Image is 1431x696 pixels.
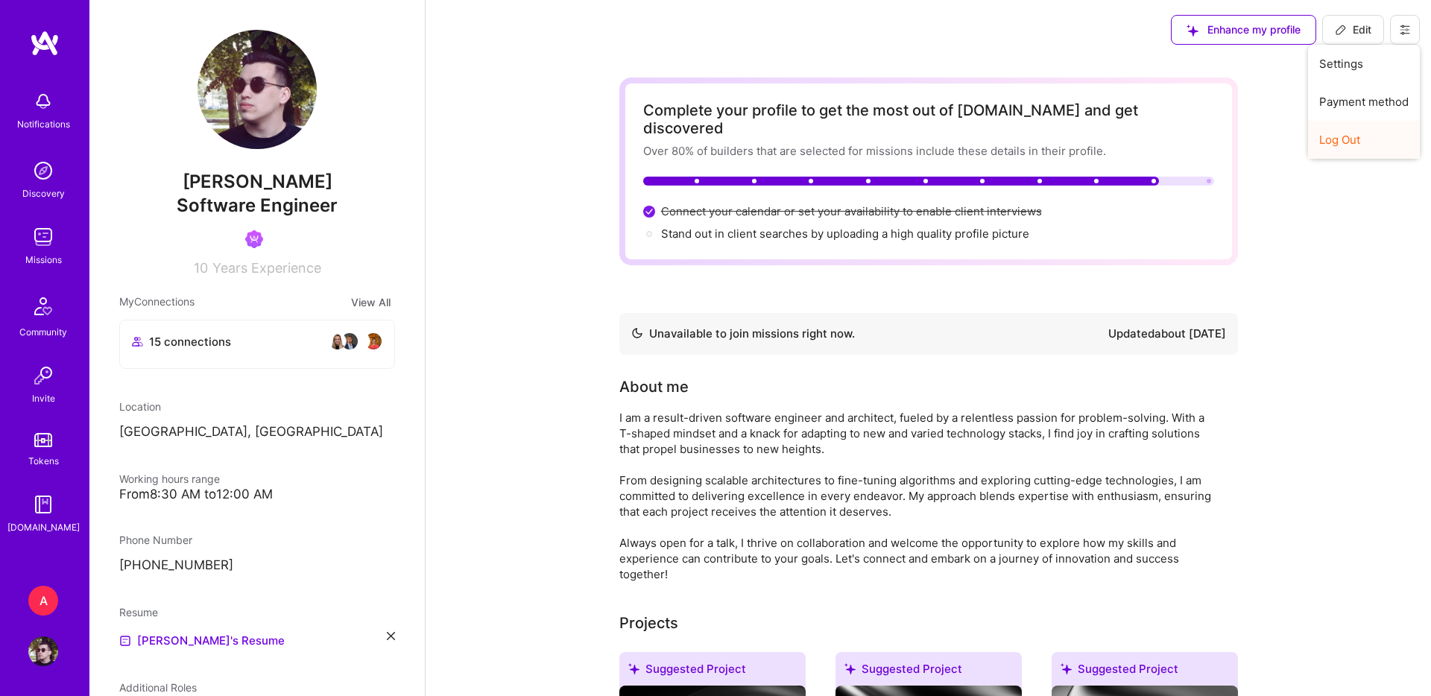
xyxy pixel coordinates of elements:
[619,612,678,634] div: Projects
[1187,22,1301,37] span: Enhance my profile
[619,410,1216,582] div: I am a result-driven software engineer and architect, fueled by a relentless passion for problem-...
[119,294,195,311] span: My Connections
[25,586,62,616] a: A
[25,252,62,268] div: Missions
[119,472,220,485] span: Working hours range
[19,324,67,340] div: Community
[1308,121,1420,159] button: Log Out
[119,399,395,414] div: Location
[844,663,856,674] i: icon SuggestedTeams
[1187,25,1198,37] i: icon SuggestedTeams
[353,332,370,350] img: avatar
[631,327,643,339] img: Availability
[119,557,395,575] p: [PHONE_NUMBER]
[1061,663,1072,674] i: icon SuggestedTeams
[28,222,58,252] img: teamwork
[341,332,358,350] img: avatar
[364,332,382,350] img: avatar
[628,663,639,674] i: icon SuggestedTeams
[25,636,62,666] a: User Avatar
[119,534,192,546] span: Phone Number
[119,681,197,694] span: Additional Roles
[1052,652,1238,692] div: Suggested Project
[245,230,263,248] img: Been on Mission
[329,332,347,350] img: avatar
[387,632,395,640] i: icon Close
[119,171,395,193] span: [PERSON_NAME]
[132,336,143,347] i: icon Collaborator
[619,652,806,692] div: Suggested Project
[7,519,80,535] div: [DOMAIN_NAME]
[34,433,52,447] img: tokens
[631,325,855,343] div: Unavailable to join missions right now.
[1308,83,1420,121] button: Payment method
[17,116,70,132] div: Notifications
[194,260,208,276] span: 10
[28,636,58,666] img: User Avatar
[28,361,58,390] img: Invite
[619,376,689,398] div: About me
[119,320,395,369] button: 15 connectionsavataravataravataravatar
[1335,22,1371,37] span: Edit
[177,194,338,216] span: Software Engineer
[149,334,231,349] span: 15 connections
[119,635,131,647] img: Resume
[643,143,1214,159] div: Over 80% of builders that are selected for missions include these details in their profile.
[1322,15,1384,45] button: Edit
[1308,45,1420,83] button: Settings
[643,101,1214,137] div: Complete your profile to get the most out of [DOMAIN_NAME] and get discovered
[119,423,395,441] p: [GEOGRAPHIC_DATA], [GEOGRAPHIC_DATA]
[119,606,158,619] span: Resume
[1108,325,1226,343] div: Updated about [DATE]
[661,226,1029,241] div: Stand out in client searches by uploading a high quality profile picture
[25,288,61,324] img: Community
[28,156,58,186] img: discovery
[30,30,60,57] img: logo
[28,86,58,116] img: bell
[835,652,1022,692] div: Suggested Project
[28,490,58,519] img: guide book
[28,586,58,616] div: A
[119,632,285,650] a: [PERSON_NAME]'s Resume
[212,260,321,276] span: Years Experience
[32,390,55,406] div: Invite
[1171,15,1316,45] button: Enhance my profile
[22,186,65,201] div: Discovery
[198,30,317,149] img: User Avatar
[119,487,395,502] div: From 8:30 AM to 12:00 AM
[28,453,59,469] div: Tokens
[347,294,395,311] button: View All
